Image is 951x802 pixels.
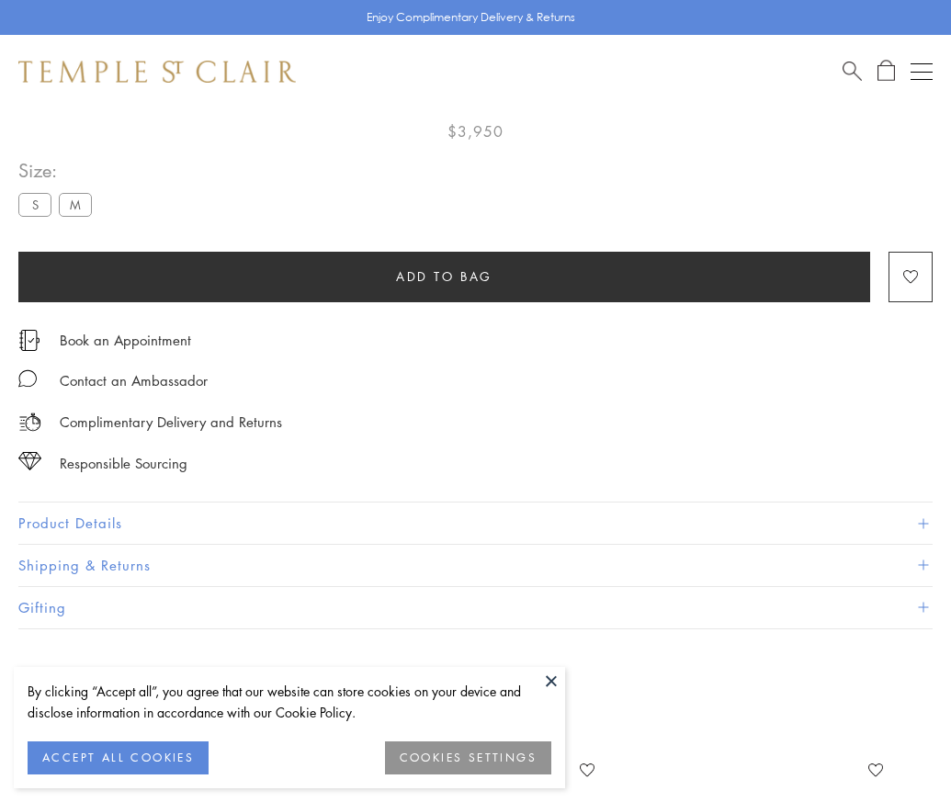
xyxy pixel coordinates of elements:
img: icon_delivery.svg [18,411,41,434]
button: COOKIES SETTINGS [385,741,551,774]
img: icon_sourcing.svg [18,452,41,470]
span: Size: [18,155,99,186]
a: Search [843,60,862,83]
button: Add to bag [18,252,870,302]
img: Temple St. Clair [18,61,296,83]
label: M [59,193,92,216]
a: Open Shopping Bag [877,60,895,83]
div: Responsible Sourcing [60,452,187,475]
button: Product Details [18,503,933,544]
p: Complimentary Delivery and Returns [60,411,282,434]
img: MessageIcon-01_2.svg [18,369,37,388]
button: Shipping & Returns [18,545,933,586]
label: S [18,193,51,216]
button: ACCEPT ALL COOKIES [28,741,209,774]
button: Gifting [18,587,933,628]
button: Open navigation [911,61,933,83]
div: By clicking “Accept all”, you agree that our website can store cookies on your device and disclos... [28,681,551,723]
div: Contact an Ambassador [60,369,208,392]
a: Book an Appointment [60,330,191,350]
p: Enjoy Complimentary Delivery & Returns [367,8,575,27]
img: icon_appointment.svg [18,330,40,351]
span: Add to bag [396,266,492,287]
span: $3,950 [447,119,504,143]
